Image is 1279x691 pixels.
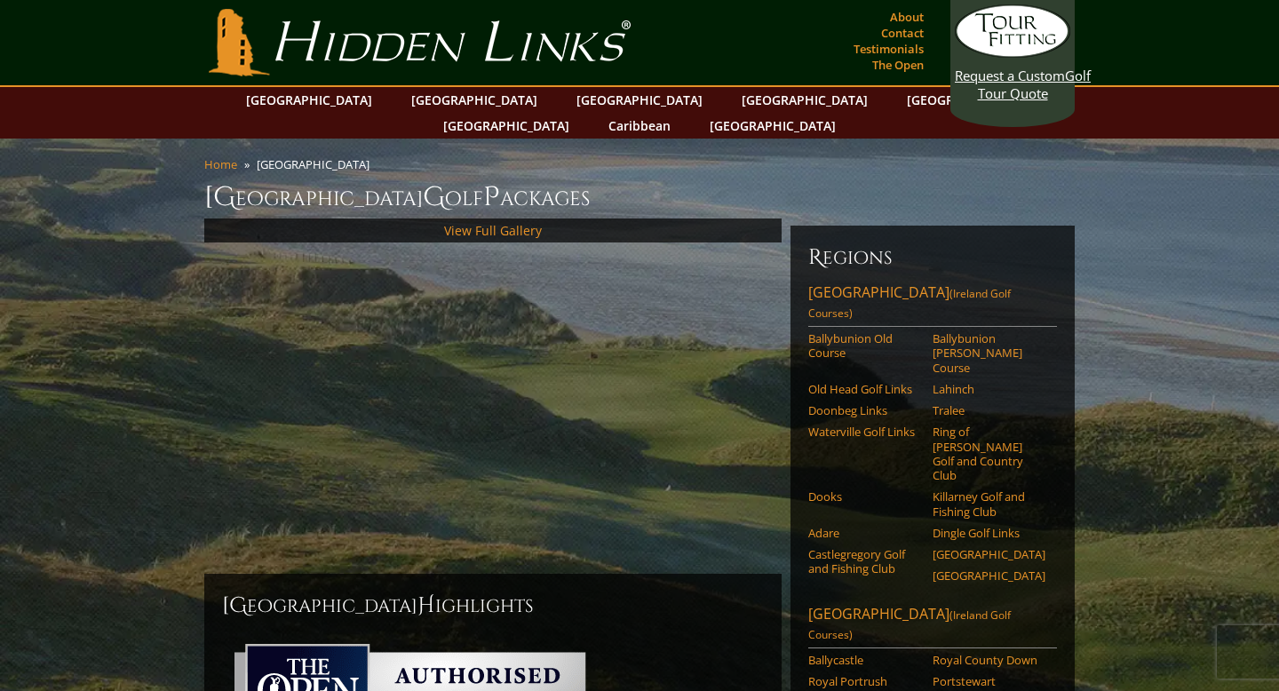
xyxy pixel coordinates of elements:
a: Request a CustomGolf Tour Quote [955,4,1070,102]
span: Request a Custom [955,67,1065,84]
a: [GEOGRAPHIC_DATA] [933,568,1045,583]
a: Ring of [PERSON_NAME] Golf and Country Club [933,425,1045,482]
a: Royal County Down [933,653,1045,667]
a: Dooks [808,489,921,504]
a: Castlegregory Golf and Fishing Club [808,547,921,576]
a: Dingle Golf Links [933,526,1045,540]
a: About [886,4,928,29]
span: P [483,179,500,215]
h2: [GEOGRAPHIC_DATA] ighlights [222,592,764,620]
a: Portstewart [933,674,1045,688]
h1: [GEOGRAPHIC_DATA] olf ackages [204,179,1075,215]
a: Testimonials [849,36,928,61]
a: Royal Portrush [808,674,921,688]
a: Lahinch [933,382,1045,396]
a: [GEOGRAPHIC_DATA] [701,113,845,139]
a: [GEOGRAPHIC_DATA] [898,87,1042,113]
a: Old Head Golf Links [808,382,921,396]
a: Tralee [933,403,1045,417]
a: The Open [868,52,928,77]
a: [GEOGRAPHIC_DATA] [434,113,578,139]
a: [GEOGRAPHIC_DATA](Ireland Golf Courses) [808,282,1057,327]
span: H [417,592,435,620]
a: [GEOGRAPHIC_DATA] [402,87,546,113]
a: Waterville Golf Links [808,425,921,439]
a: [GEOGRAPHIC_DATA] [933,547,1045,561]
a: Contact [877,20,928,45]
a: Ballybunion [PERSON_NAME] Course [933,331,1045,375]
a: Ballybunion Old Course [808,331,921,361]
a: [GEOGRAPHIC_DATA](Ireland Golf Courses) [808,604,1057,648]
span: (Ireland Golf Courses) [808,608,1011,642]
a: Adare [808,526,921,540]
a: [GEOGRAPHIC_DATA] [733,87,877,113]
a: Killarney Golf and Fishing Club [933,489,1045,519]
a: [GEOGRAPHIC_DATA] [237,87,381,113]
a: Doonbeg Links [808,403,921,417]
h6: Regions [808,243,1057,272]
a: Ballycastle [808,653,921,667]
span: G [423,179,445,215]
a: Home [204,156,237,172]
li: [GEOGRAPHIC_DATA] [257,156,377,172]
a: Caribbean [600,113,679,139]
a: [GEOGRAPHIC_DATA] [568,87,711,113]
a: View Full Gallery [444,222,542,239]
